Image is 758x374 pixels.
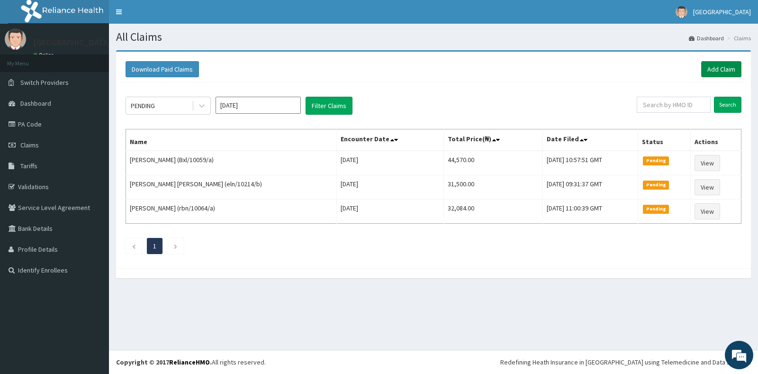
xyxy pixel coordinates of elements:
td: [PERSON_NAME] (rbn/10064/a) [126,200,337,224]
td: 32,084.00 [443,200,542,224]
button: Filter Claims [306,97,352,115]
a: RelianceHMO [169,358,210,366]
span: Tariffs [20,162,37,170]
img: User Image [5,28,26,50]
a: Dashboard [689,34,724,42]
a: View [695,179,720,195]
th: Actions [691,129,741,151]
h1: All Claims [116,31,751,43]
a: Previous page [132,242,136,250]
span: [GEOGRAPHIC_DATA] [693,8,751,16]
p: [GEOGRAPHIC_DATA] [33,38,111,47]
span: Pending [643,156,669,165]
input: Search [714,97,741,113]
th: Total Price(₦) [443,129,542,151]
footer: All rights reserved. [109,350,758,374]
td: [DATE] 09:31:37 GMT [542,175,638,200]
input: Search by HMO ID [637,97,711,113]
input: Select Month and Year [216,97,301,114]
a: Add Claim [701,61,741,77]
a: Next page [173,242,178,250]
th: Status [638,129,691,151]
span: Pending [643,181,669,189]
td: [DATE] [337,200,444,224]
th: Name [126,129,337,151]
img: User Image [676,6,687,18]
td: [PERSON_NAME] [PERSON_NAME] (eln/10214/b) [126,175,337,200]
li: Claims [725,34,751,42]
td: 31,500.00 [443,175,542,200]
td: [DATE] 11:00:39 GMT [542,200,638,224]
a: View [695,155,720,171]
button: Download Paid Claims [126,61,199,77]
td: [DATE] 10:57:51 GMT [542,151,638,175]
a: Online [33,52,56,58]
th: Encounter Date [337,129,444,151]
span: Pending [643,205,669,213]
a: Page 1 is your current page [153,242,156,250]
td: [DATE] [337,175,444,200]
span: Claims [20,141,39,149]
div: Redefining Heath Insurance in [GEOGRAPHIC_DATA] using Telemedicine and Data Science! [500,357,751,367]
span: Switch Providers [20,78,69,87]
span: Dashboard [20,99,51,108]
strong: Copyright © 2017 . [116,358,212,366]
div: PENDING [131,101,155,110]
td: 44,570.00 [443,151,542,175]
td: [PERSON_NAME] (Bxl/10059/a) [126,151,337,175]
td: [DATE] [337,151,444,175]
th: Date Filed [542,129,638,151]
a: View [695,203,720,219]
